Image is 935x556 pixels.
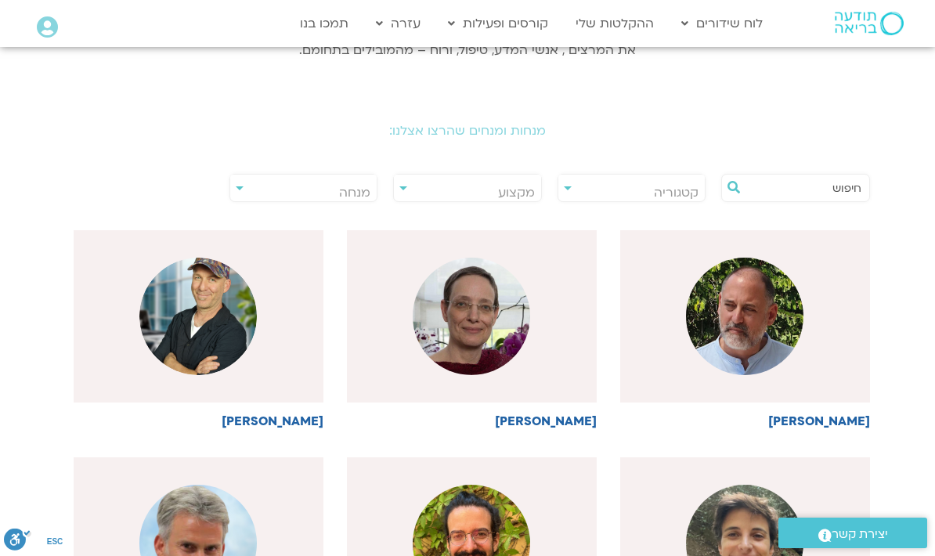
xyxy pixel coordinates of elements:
[654,184,699,201] span: קטגוריה
[498,184,535,201] span: מקצוע
[74,414,323,428] h6: [PERSON_NAME]
[292,9,356,38] a: תמכו בנו
[778,518,927,548] a: יצירת קשר
[139,258,257,375] img: %D7%96%D7%99%D7%95%D7%90%D7%9F-.png
[368,9,428,38] a: עזרה
[74,230,323,428] a: [PERSON_NAME]
[347,414,597,428] h6: [PERSON_NAME]
[413,258,530,375] img: %D7%93%D7%A0%D7%94-%D7%92%D7%A0%D7%99%D7%94%D7%A8.png
[686,258,803,375] img: %D7%91%D7%A8%D7%95%D7%9A-%D7%A8%D7%96.png
[745,175,861,201] input: חיפוש
[29,124,906,138] h2: מנחות ומנחים שהרצו אצלנו:
[620,230,870,428] a: [PERSON_NAME]
[440,9,556,38] a: קורסים ופעילות
[620,414,870,428] h6: [PERSON_NAME]
[832,524,888,545] span: יצירת קשר
[835,12,904,35] img: תודעה בריאה
[568,9,662,38] a: ההקלטות שלי
[673,9,771,38] a: לוח שידורים
[347,230,597,428] a: [PERSON_NAME]
[339,184,370,201] span: מנחה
